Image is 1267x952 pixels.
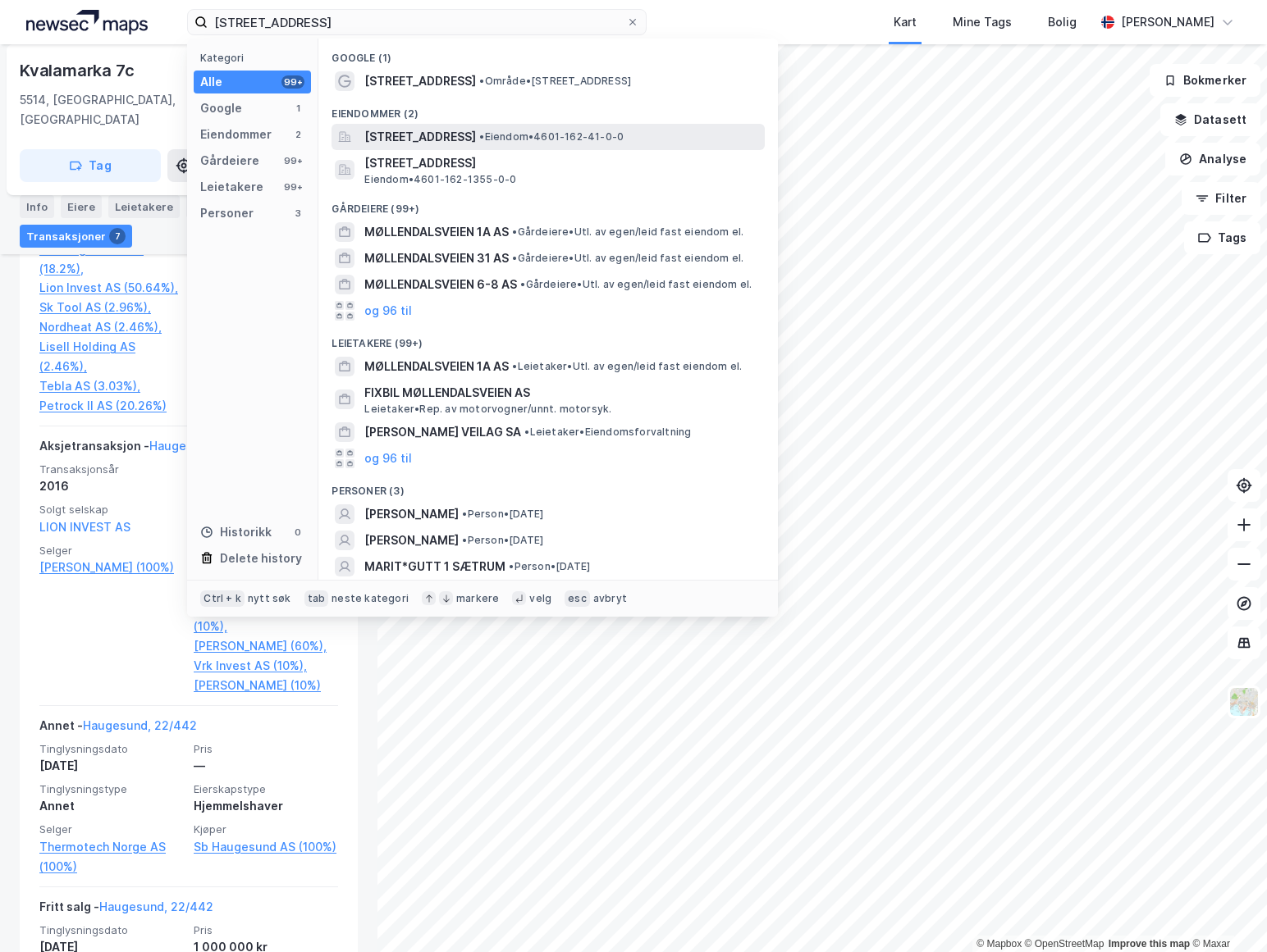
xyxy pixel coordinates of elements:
a: Sk Tool AS (2.96%), [39,298,184,317]
iframe: Chat Widget [1185,873,1267,952]
span: [STREET_ADDRESS] [364,127,476,147]
input: Søk på adresse, matrikkel, gårdeiere, leietakere eller personer [208,10,626,34]
div: Aksjetransaksjon - [39,436,263,462]
div: Kart [894,12,917,32]
span: Person • [DATE] [462,508,543,521]
span: Tinglysningstype [39,782,184,796]
span: Person • [DATE] [462,534,543,547]
button: Bokmerker [1150,64,1260,97]
a: [PERSON_NAME] (10%) [194,676,338,695]
span: Leietaker • Utl. av egen/leid fast eiendom el. [512,360,742,373]
span: Transaksjonsår [39,462,184,476]
a: Haugesund, 22/442 [83,718,197,732]
div: Leietakere [108,195,180,218]
a: Lion Invest AS (50.64%), [39,278,184,298]
div: Info [20,195,54,218]
span: [PERSON_NAME] VEILAG SA [364,422,521,442]
div: esc [565,590,590,607]
button: og 96 til [364,301,412,321]
button: Analyse [1165,143,1260,175]
span: Pris [194,742,338,756]
button: Tags [1184,221,1260,254]
span: Kjøper [194,822,338,836]
span: • [512,225,517,238]
span: • [520,278,525,290]
div: 99+ [281,154,304,167]
div: velg [529,592,551,605]
span: Leietaker • Eiendomsforvaltning [524,426,691,439]
div: 7 [109,228,126,244]
span: FIXBIL MØLLENDALSVEIEN AS [364,383,758,403]
div: Ctrl + k [200,590,245,607]
span: Person • [DATE] [509,560,590,573]
span: MØLLENDALSVEIEN 1A AS [364,357,509,376]
a: OpenStreetMap [1025,938,1105,950]
span: • [524,426,529,438]
span: Gårdeiere • Utl. av egen/leid fast eiendom el. [512,252,743,265]
span: Gårdeiere • Utl. av egen/leid fast eiendom el. [520,278,752,291]
div: 99+ [281,75,304,89]
a: Haugesund, 22/442 [99,900,213,913]
span: Eiendom • 4601-162-1355-0-0 [364,173,516,186]
span: Selger [39,544,184,558]
a: Thermotech Norge AS (100%) [39,837,184,877]
span: Selger [39,822,184,836]
div: 2 [291,128,304,141]
div: Leietakere [200,177,263,197]
a: Haugesund, 22/442 [149,439,263,453]
img: logo.a4113a55bc3d86da70a041830d287a7e.svg [26,10,148,34]
span: MØLLENDALSVEIEN 1A AS [364,222,509,242]
span: • [509,560,514,572]
span: [PERSON_NAME] [364,531,459,550]
span: Solgt selskap [39,503,184,517]
div: Annet - [39,716,197,742]
span: Tinglysningsdato [39,742,184,756]
a: Tebla AS (3.03%), [39,376,184,396]
img: Z [1228,686,1260,717]
div: Gårdeiere (99+) [318,189,778,219]
span: [STREET_ADDRESS] [364,71,476,91]
div: 3 [291,207,304,220]
span: Eiendom • 4601-162-41-0-0 [479,130,624,143]
span: Eierskapstype [194,782,338,796]
div: Eiendommer [200,125,272,144]
div: 1 [291,102,304,115]
a: Vrk Invest AS (10%), [194,656,338,676]
a: Eide [PERSON_NAME] (10%), [194,597,338,636]
span: Pris [194,923,338,937]
span: [STREET_ADDRESS] [364,153,758,173]
button: og 96 til [364,449,412,468]
button: Datasett [1160,103,1260,136]
a: Mapbox [977,938,1022,950]
div: Leietakere (99+) [318,324,778,353]
div: Personer (3) [318,471,778,501]
span: • [462,508,467,520]
div: Google (1) [318,39,778,68]
div: Hjemmelshaver [194,796,338,816]
div: Fritt salg - [39,897,213,923]
div: 5514, [GEOGRAPHIC_DATA], [GEOGRAPHIC_DATA] [20,90,259,130]
div: Annet [39,796,184,816]
span: Tinglysningsdato [39,923,184,937]
a: [PERSON_NAME] (100%) [39,558,184,577]
button: Filter [1182,182,1260,215]
div: [PERSON_NAME] [1121,12,1214,32]
span: MØLLENDALSVEIEN 6-8 AS [364,275,517,294]
span: • [462,534,467,546]
div: Eiendommer (2) [318,94,778,124]
div: Bolig [1048,12,1077,32]
div: Kvalamarka 7c [20,57,137,84]
div: — [194,756,338,776]
div: Personer [200,203,254,223]
span: MØLLENDALSVEIEN 31 AS [364,248,509,268]
a: Nordheat AS (2.46%), [39,317,184,337]
a: Sb Haugesund AS (100%) [194,837,338,857]
div: Transaksjoner [20,225,132,248]
span: • [479,130,484,143]
div: tab [304,590,329,607]
div: Delete history [220,549,302,568]
button: Tag [20,149,161,182]
div: 2016 [39,476,184,496]
span: • [512,360,517,372]
a: Grinzing Invest AS (18.2%), [39,239,184,279]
